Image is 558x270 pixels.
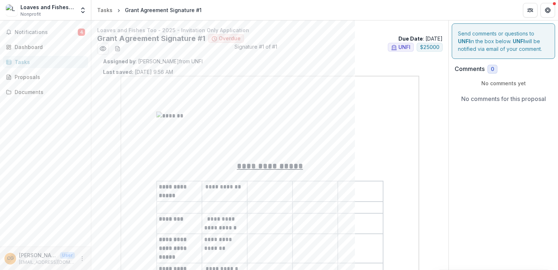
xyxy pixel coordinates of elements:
[458,38,470,44] strong: UNFI
[3,71,88,83] a: Proposals
[3,86,88,98] a: Documents
[20,11,41,18] span: Nonprofit
[455,79,552,87] p: No comments yet
[7,256,14,261] div: Carolyn Gross
[491,66,494,72] span: 0
[103,58,135,64] strong: Assigned by
[94,5,115,15] a: Tasks
[15,43,82,51] div: Dashboard
[513,38,525,44] strong: UNFI
[15,29,78,35] span: Notifications
[452,23,555,59] div: Send comments or questions to in the box below. will be notified via email of your comment.
[97,43,109,55] button: Preview c3cd719e-c81b-41cd-9cb5-3971875be400.pdf
[125,6,202,14] div: Grant Agreement Signature #1
[19,259,75,266] p: [EMAIL_ADDRESS][DOMAIN_NAME]
[97,6,112,14] div: Tasks
[398,35,443,42] p: : [DATE]
[103,57,437,65] p: : [PERSON_NAME] from UNFI
[3,26,88,38] button: Notifications4
[455,65,485,72] h2: Comments
[19,251,57,259] p: [PERSON_NAME]
[78,3,88,18] button: Open entity switcher
[103,69,133,75] strong: Last saved:
[219,35,241,42] span: Overdue
[15,58,82,66] div: Tasks
[461,94,546,103] p: No comments for this proposal
[20,3,75,11] div: Loaves and Fishes Too
[60,252,75,259] p: User
[97,34,205,43] h2: Grant Agreement Signature #1
[78,254,87,263] button: More
[398,44,410,50] span: UNFI
[97,26,443,34] p: Loaves and Fishes Too - 2025 - Invitation Only Application
[398,35,423,42] strong: Due Date
[3,56,88,68] a: Tasks
[15,88,82,96] div: Documents
[112,43,123,55] button: download-word-button
[234,43,277,55] span: Signature #1 of #1
[6,4,18,16] img: Loaves and Fishes Too
[3,41,88,53] a: Dashboard
[540,3,555,18] button: Get Help
[78,29,85,36] span: 4
[420,44,439,50] span: $ 25000
[94,5,205,15] nav: breadcrumb
[103,68,173,76] p: [DATE] 9:56 AM
[15,73,82,81] div: Proposals
[523,3,538,18] button: Partners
